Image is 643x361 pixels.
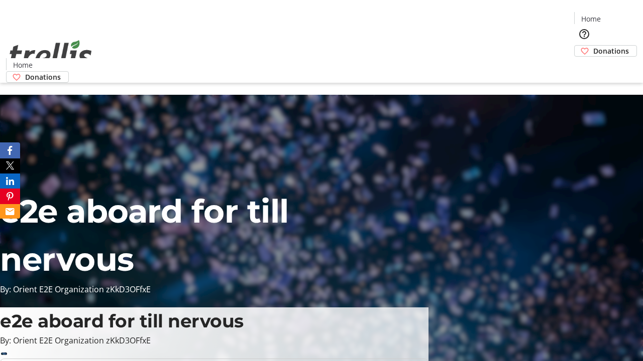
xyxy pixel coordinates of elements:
[574,24,594,44] button: Help
[593,46,629,56] span: Donations
[6,71,69,83] a: Donations
[25,72,61,82] span: Donations
[574,57,594,77] button: Cart
[6,29,95,79] img: Orient E2E Organization zKkD3OFfxE's Logo
[581,14,601,24] span: Home
[13,60,33,70] span: Home
[7,60,39,70] a: Home
[574,45,637,57] a: Donations
[575,14,607,24] a: Home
